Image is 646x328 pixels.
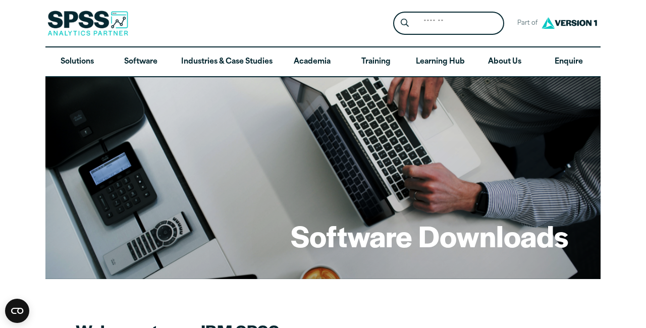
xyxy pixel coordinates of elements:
[291,216,568,255] h1: Software Downloads
[344,47,408,77] a: Training
[281,47,344,77] a: Academia
[5,299,29,323] button: Open CMP widget
[396,14,414,33] button: Search magnifying glass icon
[173,47,281,77] a: Industries & Case Studies
[539,14,600,32] img: Version1 Logo
[45,47,109,77] a: Solutions
[393,12,504,35] form: Site Header Search Form
[109,47,173,77] a: Software
[473,47,536,77] a: About Us
[537,47,601,77] a: Enquire
[408,47,473,77] a: Learning Hub
[512,16,539,31] span: Part of
[47,11,128,36] img: SPSS Analytics Partner
[401,19,409,27] svg: Search magnifying glass icon
[45,47,601,77] nav: Desktop version of site main menu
